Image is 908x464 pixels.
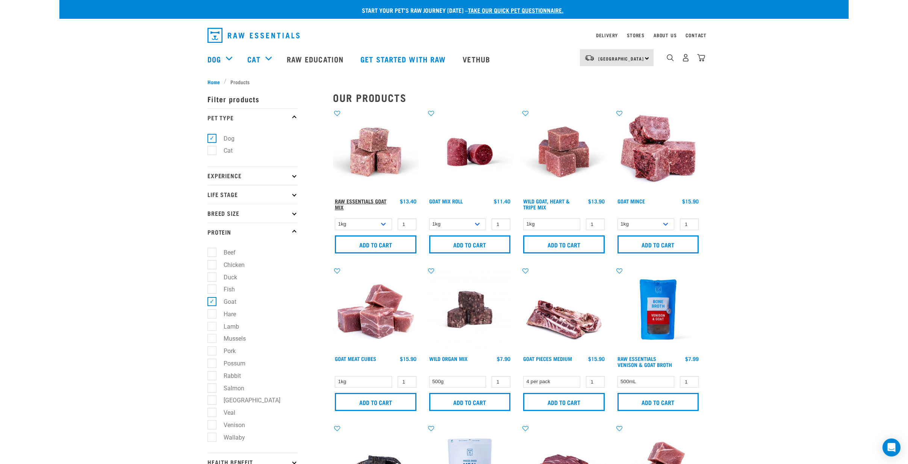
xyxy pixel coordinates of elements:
[455,44,499,74] a: Vethub
[494,198,510,204] div: $11.40
[333,109,418,195] img: Goat M Ix 38448
[212,408,238,417] label: Veal
[65,6,854,15] p: Start your pet’s raw journey [DATE] –
[617,393,699,411] input: Add to cart
[207,204,298,223] p: Breed Size
[523,200,570,208] a: Wild Goat, Heart & Tripe Mix
[427,109,513,195] img: Raw Essentials Chicken Lamb Beef Bulk Minced Raw Dog Food Roll Unwrapped
[353,44,455,74] a: Get started with Raw
[588,356,605,362] div: $15.90
[335,393,416,411] input: Add to cart
[400,198,416,204] div: $13.40
[279,44,353,74] a: Raw Education
[686,34,707,36] a: Contact
[59,44,849,74] nav: dropdown navigation
[398,376,416,388] input: 1
[207,223,298,241] p: Protein
[212,322,242,331] label: Lamb
[685,356,699,362] div: $7.99
[212,384,247,393] label: Salmon
[207,78,224,86] a: Home
[400,356,416,362] div: $15.90
[882,438,900,456] div: Open Intercom Messenger
[627,34,645,36] a: Stores
[492,376,510,388] input: 1
[584,55,595,61] img: van-moving.png
[212,273,240,282] label: Duck
[596,34,618,36] a: Delivery
[207,89,298,108] p: Filter products
[523,357,572,360] a: Goat Pieces Medium
[429,235,511,253] input: Add to cart
[468,8,563,12] a: take our quick pet questionnaire.
[521,109,607,195] img: Goat Heart Tripe 8451
[427,267,513,352] img: Wild Organ Mix
[212,309,239,319] label: Hare
[497,356,510,362] div: $7.90
[492,218,510,230] input: 1
[588,198,605,204] div: $13.90
[617,357,672,366] a: Raw Essentials Venison & Goat Broth
[212,285,238,294] label: Fish
[333,267,418,352] img: 1184 Wild Goat Meat Cubes Boneless 01
[335,357,376,360] a: Goat Meat Cubes
[212,371,244,381] label: Rabbit
[682,198,699,204] div: $15.90
[682,54,690,62] img: user.png
[667,54,674,61] img: home-icon-1@2x.png
[207,78,220,86] span: Home
[697,54,705,62] img: home-icon@2x.png
[212,359,248,368] label: Possum
[207,28,300,43] img: Raw Essentials Logo
[429,200,463,202] a: Goat Mix Roll
[586,218,605,230] input: 1
[212,334,249,343] label: Mussels
[680,376,699,388] input: 1
[207,108,298,127] p: Pet Type
[586,376,605,388] input: 1
[617,200,645,202] a: Goat Mince
[212,396,283,405] label: [GEOGRAPHIC_DATA]
[617,235,699,253] input: Add to cart
[212,420,248,430] label: Venison
[616,109,701,195] img: 1077 Wild Goat Mince 01
[212,433,248,442] label: Wallaby
[212,260,248,270] label: Chicken
[616,267,701,352] img: Raw Essentials Venison Goat Novel Protein Hypoallergenic Bone Broth Cats & Dogs
[207,166,298,185] p: Experience
[212,146,236,155] label: Cat
[207,53,221,65] a: Dog
[335,200,386,208] a: Raw Essentials Goat Mix
[521,267,607,352] img: 1197 Goat Pieces Medium 01
[212,297,239,306] label: Goat
[207,185,298,204] p: Life Stage
[398,218,416,230] input: 1
[523,393,605,411] input: Add to cart
[429,357,468,360] a: Wild Organ Mix
[247,53,260,65] a: Cat
[212,248,239,257] label: Beef
[598,57,644,60] span: [GEOGRAPHIC_DATA]
[335,235,416,253] input: Add to cart
[212,346,239,356] label: Pork
[212,134,238,143] label: Dog
[201,25,707,46] nav: dropdown navigation
[654,34,676,36] a: About Us
[680,218,699,230] input: 1
[333,92,701,103] h2: Our Products
[207,78,701,86] nav: breadcrumbs
[429,393,511,411] input: Add to cart
[523,235,605,253] input: Add to cart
